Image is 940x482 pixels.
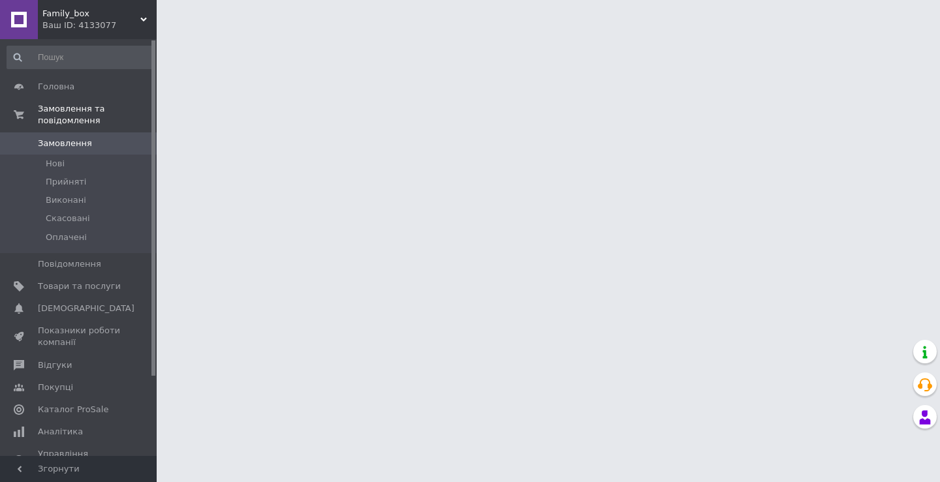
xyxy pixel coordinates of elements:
span: Виконані [46,194,86,206]
span: Замовлення та повідомлення [38,103,157,127]
span: Family_box [42,8,140,20]
span: Каталог ProSale [38,404,108,415]
input: Пошук [7,46,154,69]
span: Прийняті [46,176,86,188]
span: Показники роботи компанії [38,325,121,348]
div: Ваш ID: 4133077 [42,20,157,31]
span: Аналітика [38,426,83,438]
span: Товари та послуги [38,280,121,292]
span: Відгуки [38,359,72,371]
span: Скасовані [46,213,90,224]
span: [DEMOGRAPHIC_DATA] [38,303,134,314]
span: Управління сайтом [38,448,121,472]
span: Головна [38,81,74,93]
span: Покупці [38,382,73,393]
span: Нові [46,158,65,170]
span: Замовлення [38,138,92,149]
span: Повідомлення [38,258,101,270]
span: Оплачені [46,232,87,243]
